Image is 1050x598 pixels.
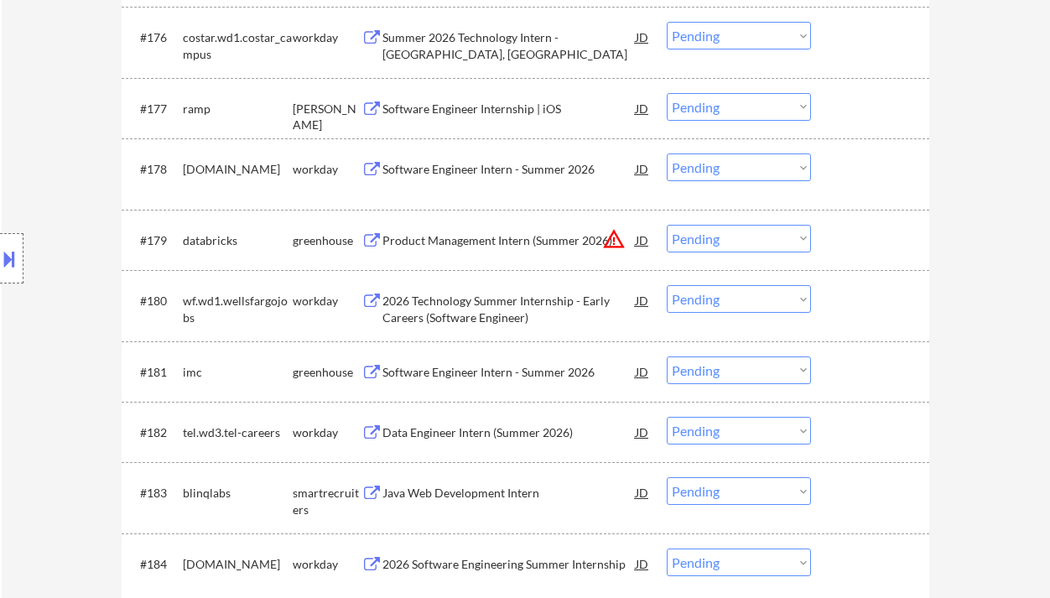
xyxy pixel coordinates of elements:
[293,364,361,381] div: greenhouse
[382,364,636,381] div: Software Engineer Intern - Summer 2026
[602,227,626,251] button: warning_amber
[183,424,293,441] div: tel.wd3.tel-careers
[634,225,651,255] div: JD
[293,485,361,517] div: smartrecruiters
[634,93,651,123] div: JD
[634,549,651,579] div: JD
[140,101,169,117] div: #177
[183,101,293,117] div: ramp
[140,424,169,441] div: #182
[382,556,636,573] div: 2026 Software Engineering Summer Internship
[293,293,361,309] div: workday
[183,556,293,573] div: [DOMAIN_NAME]
[140,485,169,502] div: #183
[634,356,651,387] div: JD
[183,485,293,502] div: blinqlabs
[293,29,361,46] div: workday
[634,153,651,184] div: JD
[634,22,651,52] div: JD
[634,417,651,447] div: JD
[293,232,361,249] div: greenhouse
[183,29,293,62] div: costar.wd1.costar_campus
[634,285,651,315] div: JD
[293,556,361,573] div: workday
[382,232,636,249] div: Product Management Intern (Summer 2026)
[382,424,636,441] div: Data Engineer Intern (Summer 2026)
[382,29,636,62] div: Summer 2026 Technology Intern - [GEOGRAPHIC_DATA], [GEOGRAPHIC_DATA]
[382,161,636,178] div: Software Engineer Intern - Summer 2026
[140,556,169,573] div: #184
[382,485,636,502] div: Java Web Development Intern
[140,29,169,46] div: #176
[293,101,361,133] div: [PERSON_NAME]
[293,161,361,178] div: workday
[382,293,636,325] div: 2026 Technology Summer Internship - Early Careers (Software Engineer)
[634,477,651,507] div: JD
[382,101,636,117] div: Software Engineer Internship | iOS
[293,424,361,441] div: workday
